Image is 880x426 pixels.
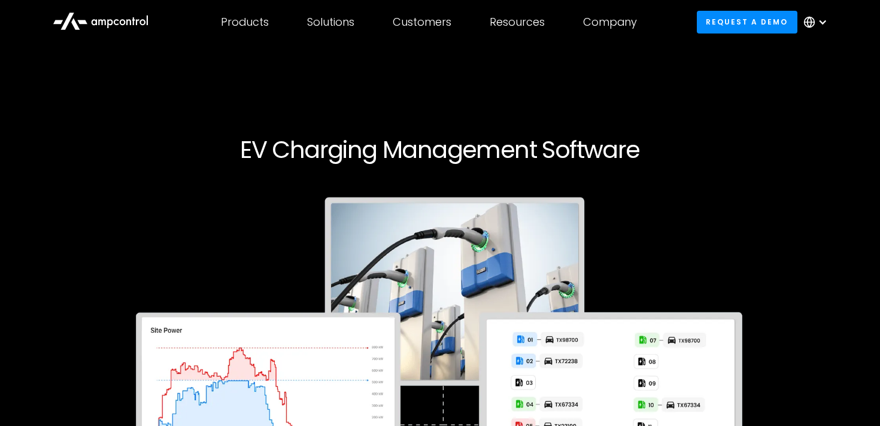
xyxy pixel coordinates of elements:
div: Customers [393,16,451,29]
h1: EV Charging Management Software [124,135,756,164]
div: Resources [490,16,545,29]
div: Products [221,16,269,29]
div: Solutions [307,16,354,29]
div: Company [583,16,637,29]
a: Request a demo [697,11,797,33]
